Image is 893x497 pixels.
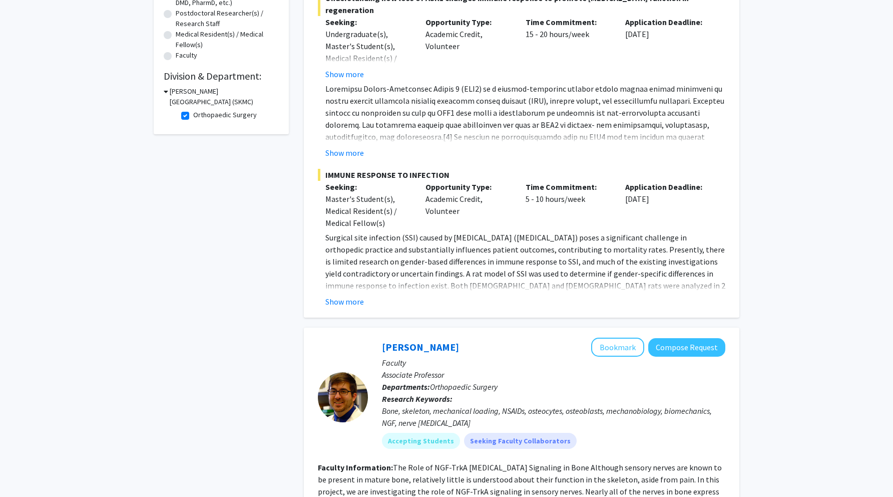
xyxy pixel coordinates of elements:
[193,110,257,120] label: Orthopaedic Surgery
[325,181,410,193] p: Seeking:
[325,231,725,340] p: Surgical site infection (SSI) caused by [MEDICAL_DATA] ([MEDICAL_DATA]) poses a significant chall...
[425,16,511,28] p: Opportunity Type:
[318,169,725,181] span: IMMUNE RESPONSE TO INFECTION
[382,382,430,392] b: Departments:
[170,86,279,107] h3: [PERSON_NAME][GEOGRAPHIC_DATA] (SKMC)
[325,83,725,359] p: Loremipsu Dolors-Ametconsec Adipis 9 (ELI2) se d eiusmod-temporinc utlabor etdolo magnaa enimad m...
[464,433,577,449] mat-chip: Seeking Faculty Collaborators
[176,50,197,61] label: Faculty
[526,16,611,28] p: Time Commitment:
[618,181,718,229] div: [DATE]
[382,341,459,353] a: [PERSON_NAME]
[325,16,410,28] p: Seeking:
[382,433,460,449] mat-chip: Accepting Students
[418,16,518,80] div: Academic Credit, Volunteer
[430,382,498,392] span: Orthopaedic Surgery
[418,181,518,229] div: Academic Credit, Volunteer
[625,16,710,28] p: Application Deadline:
[8,452,43,489] iframe: Chat
[625,181,710,193] p: Application Deadline:
[176,29,279,50] label: Medical Resident(s) / Medical Fellow(s)
[425,181,511,193] p: Opportunity Type:
[325,147,364,159] button: Show more
[325,68,364,80] button: Show more
[164,70,279,82] h2: Division & Department:
[618,16,718,80] div: [DATE]
[382,405,725,429] div: Bone, skeleton, mechanical loading, NSAIDs, osteocytes, osteoblasts, mechanobiology, biomechanics...
[325,193,410,229] div: Master's Student(s), Medical Resident(s) / Medical Fellow(s)
[518,181,618,229] div: 5 - 10 hours/week
[526,181,611,193] p: Time Commitment:
[325,296,364,308] button: Show more
[591,338,644,357] button: Add Ryan Tomlinson to Bookmarks
[318,462,393,472] b: Faculty Information:
[176,8,279,29] label: Postdoctoral Researcher(s) / Research Staff
[382,369,725,381] p: Associate Professor
[648,338,725,357] button: Compose Request to Ryan Tomlinson
[518,16,618,80] div: 15 - 20 hours/week
[325,28,410,76] div: Undergraduate(s), Master's Student(s), Medical Resident(s) / Medical Fellow(s)
[382,394,453,404] b: Research Keywords:
[382,357,725,369] p: Faculty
